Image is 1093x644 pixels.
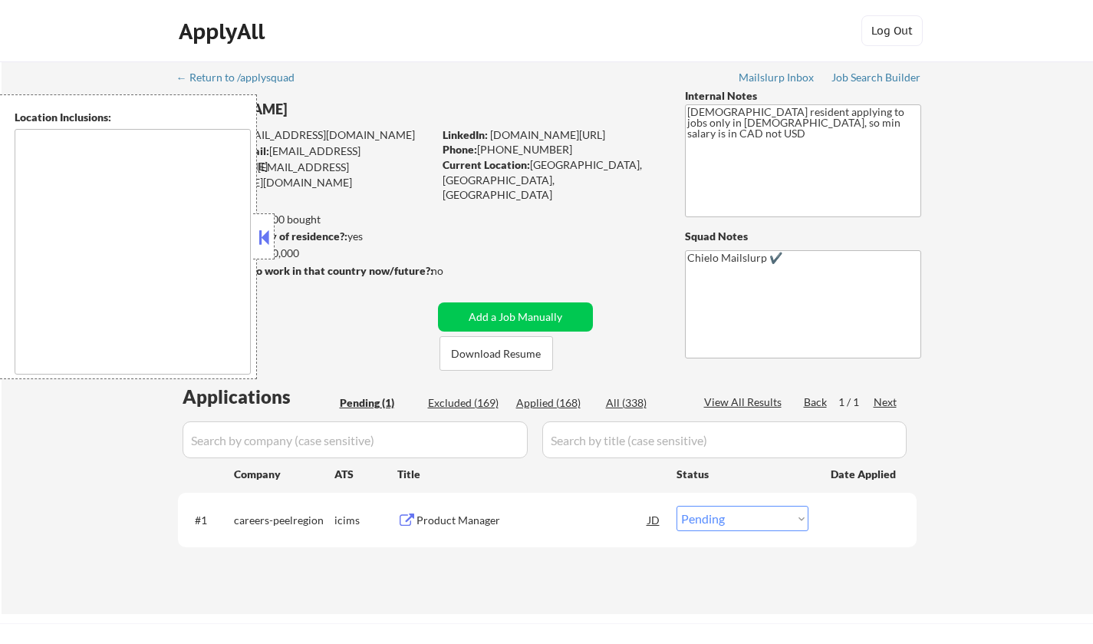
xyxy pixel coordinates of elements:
button: Download Resume [440,336,553,371]
div: [EMAIL_ADDRESS][DOMAIN_NAME] [179,144,433,173]
strong: Phone: [443,143,477,156]
div: Applied (168) [516,395,593,411]
div: [GEOGRAPHIC_DATA], [GEOGRAPHIC_DATA], [GEOGRAPHIC_DATA] [443,157,660,203]
div: 168 sent / 200 bought [177,212,433,227]
div: icims [334,513,397,528]
strong: LinkedIn: [443,128,488,141]
div: ← Return to /applysquad [176,72,309,83]
a: [DOMAIN_NAME][URL] [490,128,605,141]
div: #1 [195,513,222,528]
button: Log Out [861,15,923,46]
div: JD [647,506,662,533]
strong: Will need Visa to work in that country now/future?: [178,264,433,277]
div: [PERSON_NAME] [178,100,493,119]
div: Squad Notes [685,229,921,244]
div: ApplyAll [179,18,269,45]
button: Add a Job Manually [438,302,593,332]
div: $90,000 [177,246,433,261]
a: ← Return to /applysquad [176,71,309,87]
div: [EMAIL_ADDRESS][DOMAIN_NAME] [179,127,433,143]
div: ATS [334,467,397,482]
div: Back [804,395,828,410]
div: Job Search Builder [831,72,921,83]
div: Next [874,395,898,410]
div: Title [397,467,662,482]
div: Date Applied [831,467,898,482]
strong: Current Location: [443,158,530,171]
div: Applications [183,388,334,406]
div: [EMAIL_ADDRESS][PERSON_NAME][DOMAIN_NAME] [178,160,433,190]
div: 1 / 1 [838,395,874,410]
div: Mailslurp Inbox [739,72,815,83]
div: Excluded (169) [428,395,505,411]
div: Internal Notes [685,88,921,104]
div: [PHONE_NUMBER] [443,142,660,157]
div: Product Manager [416,513,648,528]
input: Search by title (case sensitive) [542,421,907,458]
div: careers-peelregion [234,513,334,528]
div: Location Inclusions: [15,110,251,125]
a: Job Search Builder [831,71,921,87]
div: yes [177,229,428,244]
a: Mailslurp Inbox [739,71,815,87]
input: Search by company (case sensitive) [183,421,528,458]
div: Pending (1) [340,395,416,411]
div: no [431,263,475,279]
div: View All Results [704,395,786,410]
div: Company [234,467,334,482]
div: All (338) [606,395,683,411]
div: Status [677,460,808,487]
